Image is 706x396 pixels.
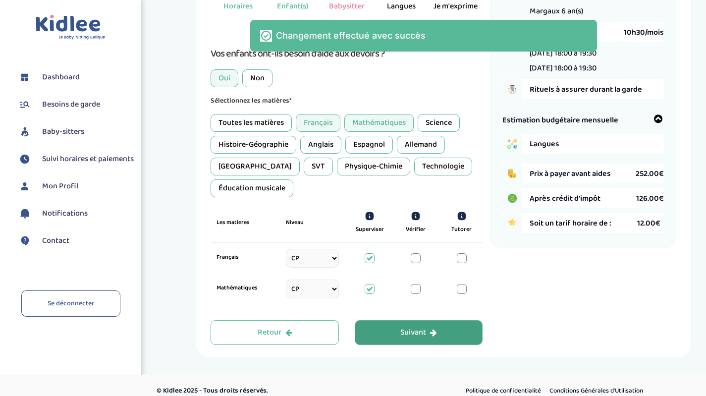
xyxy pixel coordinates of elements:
[418,114,460,132] div: Science
[242,69,272,87] div: Non
[42,180,78,192] span: Mon Profil
[300,136,341,154] div: Anglais
[502,114,618,126] span: Estimation budgétaire mensuelle
[502,188,522,208] img: credit_impot.PNG
[21,290,120,317] a: Se déconnecter
[17,206,32,221] img: notification.svg
[355,320,483,345] button: Suivant
[17,233,32,248] img: contact.svg
[414,158,472,175] div: Technologie
[217,218,250,227] label: Les matieres
[530,47,597,59] li: [DATE] 18:00 à 19:30
[42,126,84,138] span: Baby-sitters
[42,208,88,220] span: Notifications
[304,158,333,175] div: SVT
[277,0,308,12] div: Enfant(s)
[502,79,522,99] img: hand_to_do_list.png
[530,62,597,74] li: [DATE] 18:00 à 19:30
[17,179,134,194] a: Mon Profil
[17,206,134,221] a: Notifications
[42,99,100,111] span: Besoins de garde
[329,0,365,12] div: Babysitter
[157,386,395,396] p: © Kidlee 2025 - Tous droits réservés.
[258,327,292,339] div: Retour
[17,124,134,139] a: Baby-sitters
[337,158,410,175] div: Physique-Chimie
[345,136,393,154] div: Espagnol
[211,46,483,61] h1: Vos enfants ont-ils besoin d'aide aux devoirs ?
[211,320,339,345] button: Retour
[42,235,69,247] span: Contact
[42,71,80,83] span: Dashboard
[17,152,134,167] a: Suivi horaires et paiements
[530,138,637,150] span: Langues
[636,192,664,205] span: 126.00€
[434,0,478,12] div: Je m'exprime
[17,233,134,248] a: Contact
[211,179,293,197] div: Éducation musicale
[217,283,270,292] label: Mathématiques
[344,114,414,132] div: Mathématiques
[17,70,134,85] a: Dashboard
[530,217,637,229] span: Soit un tarif horaire de :
[530,83,664,96] span: Rituels à assurer durant la garde
[211,95,483,106] p: Sélectionnez les matières*
[211,114,292,132] div: Toutes les matières
[356,225,384,234] label: Superviser
[17,152,32,167] img: suivihoraire.svg
[217,253,270,262] label: Français
[397,136,445,154] div: Allemand
[223,0,253,12] div: Horaires
[276,31,426,40] p: Changement effectué avec succès
[17,179,32,194] img: profil.svg
[636,168,664,180] span: 252.00€
[387,0,416,12] div: Langues
[451,225,472,234] label: Tutorer
[42,153,134,165] span: Suivi horaires et paiements
[36,15,106,40] img: logo.svg
[530,168,636,180] span: Prix à payer avant aides
[406,225,426,234] label: Vérifier
[530,5,583,17] span: Margaux 6 an(s)
[17,97,32,112] img: besoin.svg
[502,164,522,183] img: coins.png
[637,217,660,229] span: 12.00€
[400,327,437,339] div: Suivant
[530,192,636,205] span: Après crédit d’impôt
[211,69,238,87] div: Oui
[286,218,304,227] label: Niveau
[502,213,522,233] img: star.png
[624,26,664,39] span: 10h30/mois
[17,97,134,112] a: Besoins de garde
[17,124,32,139] img: babysitters.svg
[211,158,300,175] div: [GEOGRAPHIC_DATA]
[296,114,340,132] div: Français
[502,134,522,154] img: activities.png
[17,70,32,85] img: dashboard.svg
[211,136,296,154] div: Histoire-Géographie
